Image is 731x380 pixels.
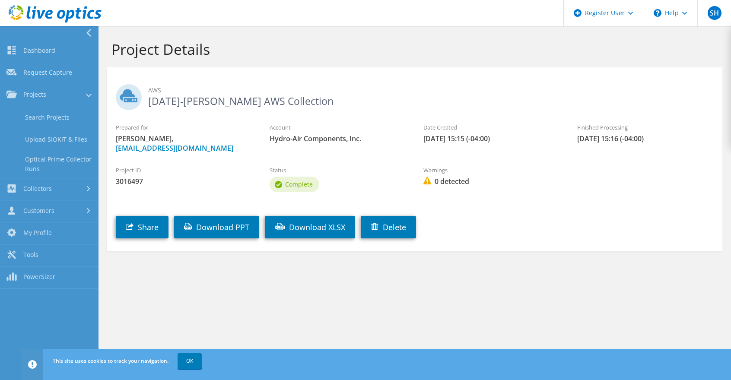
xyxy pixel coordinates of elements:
[577,134,714,143] span: [DATE] 15:16 (-04:00)
[285,180,313,188] span: Complete
[361,216,416,238] a: Delete
[148,85,714,95] span: AWS
[178,353,202,369] a: OK
[270,123,406,132] label: Account
[116,166,252,174] label: Project ID
[116,84,714,106] h2: [DATE]-[PERSON_NAME] AWS Collection
[116,177,252,186] span: 3016497
[116,216,168,238] a: Share
[423,123,560,132] label: Date Created
[423,177,560,186] span: 0 detected
[116,123,252,132] label: Prepared for
[270,134,406,143] span: Hydro-Air Components, Inc.
[708,6,721,20] span: SH
[265,216,355,238] a: Download XLSX
[53,357,168,364] span: This site uses cookies to track your navigation.
[423,134,560,143] span: [DATE] 15:15 (-04:00)
[116,134,252,153] span: [PERSON_NAME],
[423,166,560,174] label: Warnings
[654,9,661,17] svg: \n
[116,143,233,153] a: [EMAIL_ADDRESS][DOMAIN_NAME]
[577,123,714,132] label: Finished Processing
[174,216,259,238] a: Download PPT
[111,40,714,58] h1: Project Details
[270,166,406,174] label: Status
